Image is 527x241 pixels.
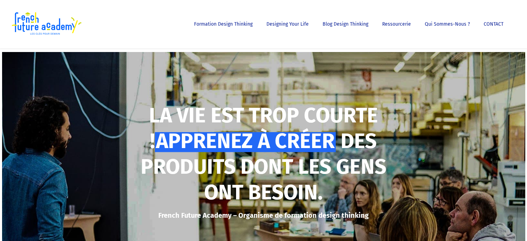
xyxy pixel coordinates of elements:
span: Qui sommes-nous ? [425,21,470,27]
span: Blog Design Thinking [323,21,368,27]
a: Designing Your Life [263,22,312,27]
a: Qui sommes-nous ? [421,22,473,27]
span: Designing Your Life [266,21,309,27]
a: Blog Design Thinking [319,22,372,27]
img: French Future Academy [10,10,83,38]
span: CONTACT [484,21,503,27]
a: Formation Design Thinking [191,22,256,27]
span: Ressourcerie [382,21,411,27]
span: Formation Design Thinking [194,21,253,27]
a: Ressourcerie [379,22,414,27]
a: CONTACT [480,22,507,27]
span: APPRENEZ À CRÉER [156,129,335,154]
strong: DES PRODUITS DONT LES GENS ONT BESOIN. [141,129,386,205]
strong: LA VIE EST TROP COURTE ! [149,103,378,154]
